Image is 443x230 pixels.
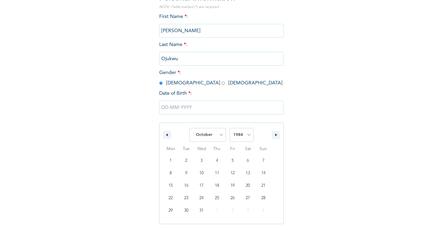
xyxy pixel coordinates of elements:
[159,14,284,33] span: First Name :
[163,204,179,217] button: 29
[255,144,271,155] span: Sun
[247,155,249,167] span: 6
[184,204,188,217] span: 30
[163,144,179,155] span: Mon
[159,4,284,10] p: NOTE: Fields marked (*) are required
[209,144,225,155] span: Thu
[240,155,256,167] button: 6
[209,192,225,204] button: 25
[169,204,173,217] span: 29
[159,90,192,97] span: Date of Birth :
[184,180,188,192] span: 16
[185,167,187,180] span: 9
[240,144,256,155] span: Sat
[194,180,209,192] button: 17
[225,180,240,192] button: 19
[215,180,219,192] span: 18
[255,180,271,192] button: 21
[159,24,284,38] input: Enter your first name
[261,180,265,192] span: 21
[163,180,179,192] button: 15
[216,155,218,167] span: 4
[246,192,250,204] span: 27
[230,192,235,204] span: 26
[159,70,282,85] span: Gender : [DEMOGRAPHIC_DATA] [DEMOGRAPHIC_DATA]
[185,155,187,167] span: 2
[194,144,209,155] span: Wed
[200,155,202,167] span: 3
[215,167,219,180] span: 11
[230,180,235,192] span: 19
[246,180,250,192] span: 20
[170,155,172,167] span: 1
[194,192,209,204] button: 24
[169,192,173,204] span: 22
[255,192,271,204] button: 28
[169,180,173,192] span: 15
[215,192,219,204] span: 25
[209,155,225,167] button: 4
[159,42,284,61] span: Last Name :
[170,167,172,180] span: 8
[225,167,240,180] button: 12
[232,155,234,167] span: 5
[163,167,179,180] button: 8
[184,192,188,204] span: 23
[163,155,179,167] button: 1
[225,144,240,155] span: Fri
[179,167,194,180] button: 9
[199,180,204,192] span: 17
[163,192,179,204] button: 22
[240,192,256,204] button: 27
[179,204,194,217] button: 30
[179,180,194,192] button: 16
[179,155,194,167] button: 2
[179,144,194,155] span: Tue
[199,204,204,217] span: 31
[225,155,240,167] button: 5
[261,192,265,204] span: 28
[209,167,225,180] button: 11
[230,167,235,180] span: 12
[225,192,240,204] button: 26
[179,192,194,204] button: 23
[159,101,284,114] input: DD-MM-YYYY
[240,167,256,180] button: 13
[246,167,250,180] span: 13
[209,180,225,192] button: 18
[159,52,284,66] input: Enter your last name
[194,204,209,217] button: 31
[199,192,204,204] span: 24
[194,155,209,167] button: 3
[261,167,265,180] span: 14
[240,180,256,192] button: 20
[255,155,271,167] button: 7
[262,155,264,167] span: 7
[255,167,271,180] button: 14
[194,167,209,180] button: 10
[199,167,204,180] span: 10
